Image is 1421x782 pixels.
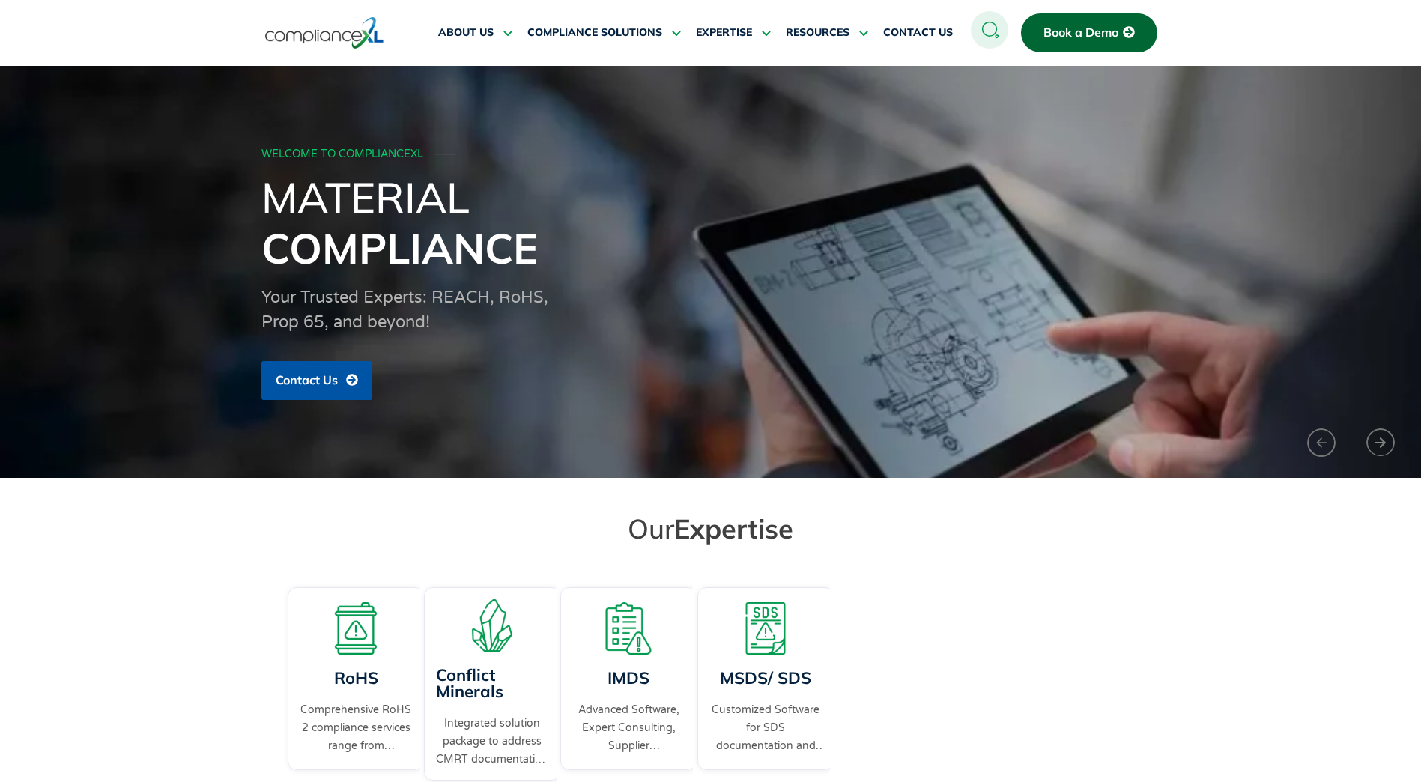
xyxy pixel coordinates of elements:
[608,667,649,688] a: IMDS
[333,667,378,688] a: RoHS
[438,26,494,40] span: ABOUT US
[436,664,503,702] a: Conflict Minerals
[786,26,849,40] span: RESOURCES
[674,512,793,545] span: Expertise
[261,222,538,274] span: Compliance
[786,15,868,51] a: RESOURCES
[527,26,662,40] span: COMPLIANCE SOLUTIONS
[265,16,384,50] img: logo-one.svg
[300,701,412,755] a: Comprehensive RoHS 2 compliance services range from Consulting to supplier engagement...
[572,701,685,755] a: Advanced Software, Expert Consulting, Supplier Coordination, a complete IMDS solution.
[466,599,518,652] img: A representation of minerals
[696,26,752,40] span: EXPERTISE
[883,26,953,40] span: CONTACT US
[527,15,681,51] a: COMPLIANCE SOLUTIONS
[261,361,372,400] a: Contact Us
[739,602,792,655] img: A warning board with SDS displaying
[434,148,457,160] span: ───
[261,288,548,332] span: Your Trusted Experts: REACH, RoHS, Prop 65, and beyond!
[696,15,771,51] a: EXPERTISE
[330,602,382,655] img: A board with a warning sign
[720,667,811,688] a: MSDS/ SDS
[261,172,1160,273] h1: Material
[438,15,512,51] a: ABOUT US
[883,15,953,51] a: CONTACT US
[436,715,548,769] a: Integrated solution package to address CMRT documentation and supplier engagement.
[1021,13,1157,52] a: Book a Demo
[1043,26,1118,40] span: Book a Demo
[291,512,1130,545] h2: Our
[276,374,338,387] span: Contact Us
[709,701,822,755] a: Customized Software for SDS documentation and on-demand authoring services
[602,602,655,655] img: A list board with a warning
[261,148,1156,161] div: WELCOME TO COMPLIANCEXL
